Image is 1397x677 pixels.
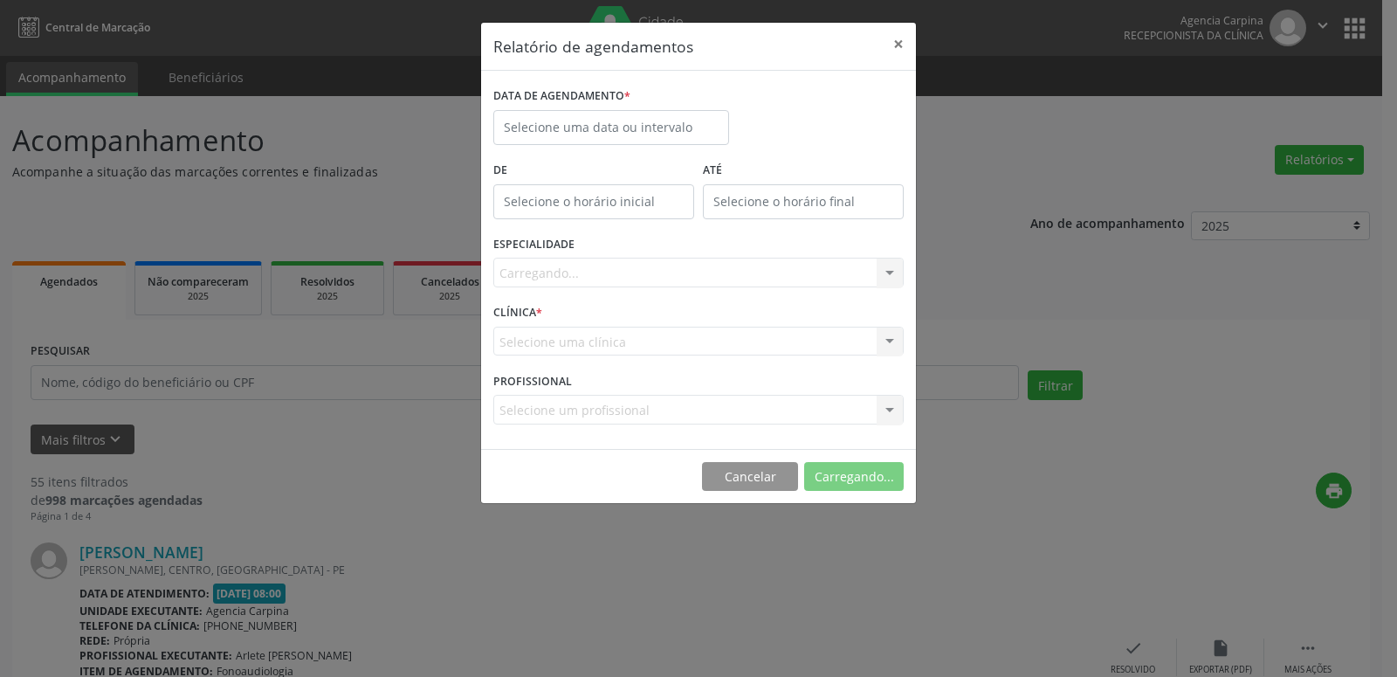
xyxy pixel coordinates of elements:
[493,300,542,327] label: CLÍNICA
[703,184,904,219] input: Selecione o horário final
[493,368,572,395] label: PROFISSIONAL
[493,110,729,145] input: Selecione uma data ou intervalo
[881,23,916,66] button: Close
[493,83,630,110] label: DATA DE AGENDAMENTO
[493,35,693,58] h5: Relatório de agendamentos
[804,462,904,492] button: Carregando...
[493,184,694,219] input: Selecione o horário inicial
[493,157,694,184] label: De
[702,462,798,492] button: Cancelar
[493,231,575,259] label: ESPECIALIDADE
[703,157,904,184] label: ATÉ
